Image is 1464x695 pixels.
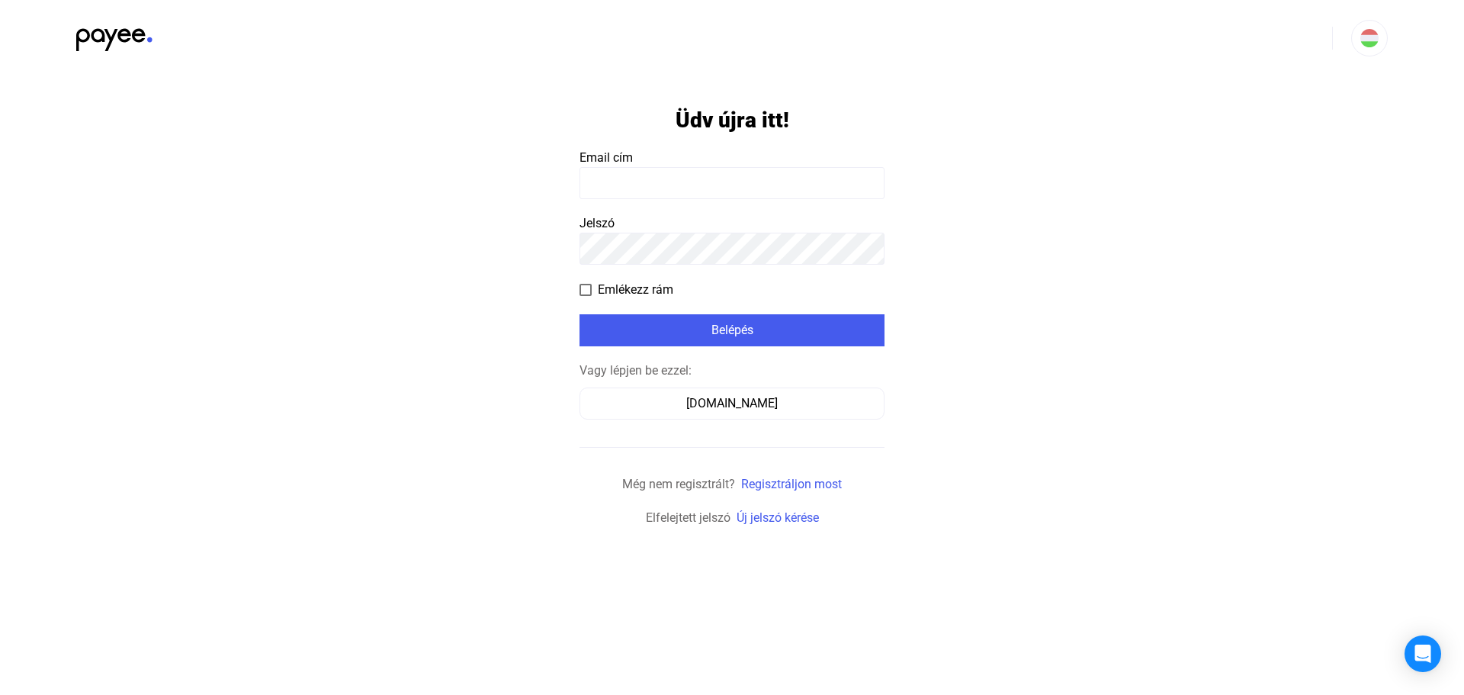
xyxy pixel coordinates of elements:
span: Jelszó [579,216,615,230]
a: Új jelszó kérése [737,510,819,525]
button: HU [1351,20,1388,56]
div: Open Intercom Messenger [1405,635,1441,672]
span: Emlékezz rám [598,281,673,299]
img: black-payee-blue-dot.svg [76,20,152,51]
div: Belépés [584,321,880,339]
button: [DOMAIN_NAME] [579,388,884,420]
a: [DOMAIN_NAME] [579,396,884,410]
h1: Üdv újra itt! [676,107,789,134]
div: [DOMAIN_NAME] [585,394,879,413]
span: Email cím [579,150,633,165]
div: Vagy lépjen be ezzel: [579,362,884,380]
button: Belépés [579,314,884,346]
img: HU [1360,29,1379,47]
a: Regisztráljon most [741,477,842,491]
span: Még nem regisztrált? [622,477,735,491]
span: Elfelejtett jelszó [646,510,730,525]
